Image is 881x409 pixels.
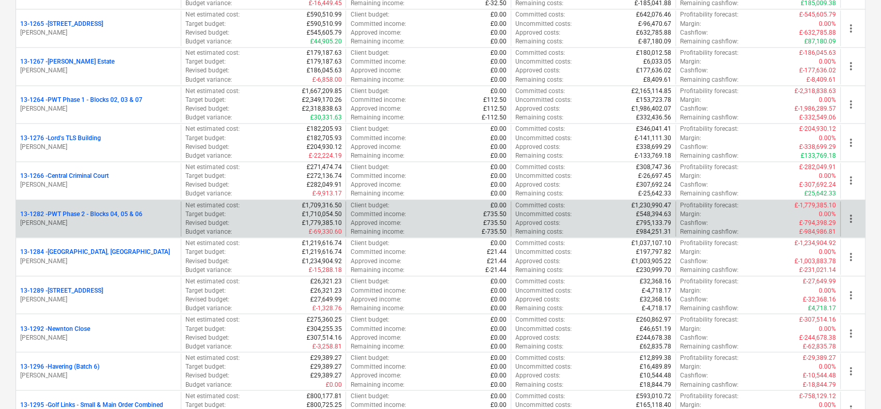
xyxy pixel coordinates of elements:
[795,239,836,248] p: £-1,234,904.92
[799,28,836,37] p: £-632,785.88
[515,219,560,228] p: Approved costs :
[680,49,739,57] p: Profitability forecast :
[350,49,389,57] p: Client budget :
[490,152,507,160] p: £0.00
[20,248,177,265] div: 13-1284 -[GEOGRAPHIC_DATA], [GEOGRAPHIC_DATA][PERSON_NAME]
[515,210,572,219] p: Uncommitted costs :
[680,210,701,219] p: Margin :
[185,304,232,312] p: Budget variance :
[20,248,170,256] p: 13-1284 - [GEOGRAPHIC_DATA], [GEOGRAPHIC_DATA]
[799,113,836,122] p: £-332,549.06
[680,219,708,228] p: Cashflow :
[306,49,341,57] p: £179,187.63
[185,143,229,152] p: Revised budget :
[643,75,671,84] p: £8,409.61
[350,163,389,172] p: Client budget :
[490,20,507,28] p: £0.00
[680,257,708,266] p: Cashflow :
[20,66,177,75] p: [PERSON_NAME]
[301,210,341,219] p: £1,710,054.50
[680,125,739,133] p: Profitability forecast :
[636,219,671,228] p: £795,133.79
[515,125,565,133] p: Committed costs :
[515,266,564,275] p: Remaining costs :
[490,239,507,248] p: £0.00
[301,96,341,104] p: £2,349,170.26
[680,239,739,248] p: Profitability forecast :
[799,180,836,189] p: £-307,692.24
[631,201,671,210] p: £1,230,990.47
[185,295,229,304] p: Revised budget :
[350,87,389,96] p: Client budget :
[20,104,177,113] p: [PERSON_NAME]
[638,20,671,28] p: £-96,470.67
[350,180,401,189] p: Approved income :
[312,75,341,84] p: £-6,858.00
[819,134,836,143] p: 0.00%
[185,266,232,275] p: Budget variance :
[680,143,708,152] p: Cashflow :
[515,228,564,236] p: Remaining costs :
[185,10,240,19] p: Net estimated cost :
[350,257,401,266] p: Approved income :
[490,201,507,210] p: £0.00
[308,152,341,160] p: £-22,224.19
[350,28,401,37] p: Approved income :
[515,87,565,96] p: Committed costs :
[350,113,404,122] p: Remaining income :
[306,180,341,189] p: £282,049.91
[515,286,572,295] p: Uncommitted costs :
[845,22,857,35] span: more_vert
[308,228,341,236] p: £-69,330.60
[20,286,177,304] div: 13-1289 -[STREET_ADDRESS][PERSON_NAME]
[301,87,341,96] p: £1,667,209.85
[350,295,401,304] p: Approved income :
[306,20,341,28] p: £590,510.99
[799,66,836,75] p: £-177,636.02
[301,219,341,228] p: £1,779,385.10
[20,20,177,37] div: 13-1265 -[STREET_ADDRESS][PERSON_NAME]
[845,98,857,111] span: more_vert
[350,152,404,160] p: Remaining income :
[487,257,507,266] p: £21.44
[490,75,507,84] p: £0.00
[185,37,232,46] p: Budget variance :
[350,57,406,66] p: Committed income :
[636,228,671,236] p: £984,251.31
[350,266,404,275] p: Remaining income :
[829,359,881,409] iframe: Chat Widget
[487,248,507,256] p: £21.44
[482,228,507,236] p: £-735.50
[515,172,572,180] p: Uncommitted costs :
[20,324,177,342] div: 13-1292 -Newnton Close[PERSON_NAME]
[638,37,671,46] p: £-87,180.09
[483,104,507,113] p: £112.50
[306,28,341,37] p: £545,605.79
[350,104,401,113] p: Approved income :
[799,163,836,172] p: £-282,049.91
[799,10,836,19] p: £-545,605.79
[350,66,401,75] p: Approved income :
[636,96,671,104] p: £153,723.78
[310,277,341,286] p: £26,321.23
[515,248,572,256] p: Uncommitted costs :
[795,104,836,113] p: £-1,986,289.57
[819,57,836,66] p: 0.00%
[306,125,341,133] p: £182,205.93
[185,248,226,256] p: Target budget :
[185,189,232,198] p: Budget variance :
[680,172,701,180] p: Margin :
[350,228,404,236] p: Remaining income :
[490,172,507,180] p: £0.00
[631,239,671,248] p: £1,037,107.10
[350,125,389,133] p: Client budget :
[680,266,739,275] p: Remaining cashflow :
[20,20,103,28] p: 13-1265 - [STREET_ADDRESS]
[350,219,401,228] p: Approved income :
[680,228,739,236] p: Remaining cashflow :
[680,286,701,295] p: Margin :
[20,400,163,409] p: 13-1295 - Golf Links - Small & Main Order Combined
[490,180,507,189] p: £0.00
[185,257,229,266] p: Revised budget :
[680,96,701,104] p: Margin :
